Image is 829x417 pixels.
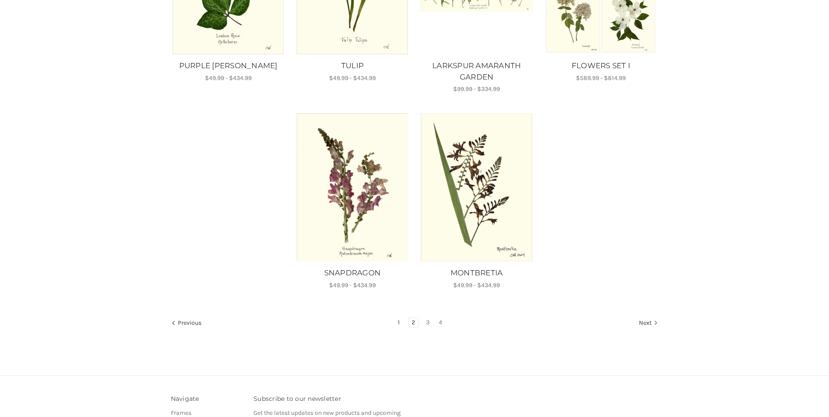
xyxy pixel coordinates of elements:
[205,74,252,82] span: $49.99 - $434.99
[171,60,286,72] a: PURPLE LENTON ROSE, Price range from $49.99 to $434.99
[436,318,445,327] a: Page 4 of 4
[409,318,418,327] a: Page 2 of 4
[453,281,500,289] span: $49.99 - $434.99
[296,113,409,261] img: Unframed
[453,85,500,93] span: $99.99 - $334.99
[171,409,191,417] a: Frames
[419,268,534,279] a: MONTBRETIA, Price range from $49.99 to $434.99
[420,113,533,261] img: Unframed
[329,281,376,289] span: $49.99 - $434.99
[296,113,409,261] a: SNAPDRAGON, Price range from $49.99 to $434.99
[420,113,533,261] a: MONTBRETIA, Price range from $49.99 to $434.99
[395,318,403,327] a: Page 1 of 4
[171,318,205,329] a: Previous
[576,74,626,82] span: $589.99 - $814.99
[295,60,410,72] a: TULIP, Price range from $49.99 to $434.99
[253,394,410,403] h3: Subscribe to our newsletter
[423,318,433,327] a: Page 3 of 4
[543,60,658,72] a: FLOWERS SET I, Price range from $589.99 to $814.99
[171,317,659,330] nav: pagination
[295,268,410,279] a: SNAPDRAGON, Price range from $49.99 to $434.99
[636,318,658,329] a: Next
[329,74,376,82] span: $49.99 - $434.99
[171,394,245,403] h3: Navigate
[419,60,534,83] a: LARKSPUR AMARANTH GARDEN, Price range from $99.99 to $334.99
